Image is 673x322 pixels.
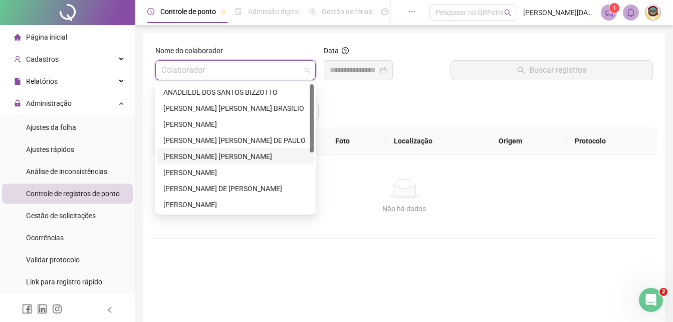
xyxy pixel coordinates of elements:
span: Análise de inconsistências [26,168,107,176]
button: Buscar registros [451,60,653,80]
span: Ocorrências [26,234,64,242]
div: [PERSON_NAME] [PERSON_NAME] DE PAULO [163,135,308,146]
span: Ajustes rápidos [26,145,74,153]
span: notification [604,8,613,17]
span: Gestão de férias [322,8,372,16]
iframe: Intercom live chat [639,288,663,312]
span: left [106,306,113,313]
div: [PERSON_NAME] [PERSON_NAME] BRASILIO [163,103,308,114]
th: Foto [327,127,386,155]
span: Ajustes da folha [26,123,76,131]
div: ELAINE DUARTE FERREIRA [157,116,314,132]
span: question-circle [342,47,349,54]
th: Localização [386,127,491,155]
span: Validar protocolo [26,256,80,264]
label: Nome do colaborador [155,45,230,56]
div: MARIA DE FATIMA IZIDORO [157,181,314,197]
div: [PERSON_NAME] DE [PERSON_NAME] [163,183,308,194]
span: Página inicial [26,33,67,41]
th: Origem [491,127,567,155]
div: Não há dados [163,203,645,214]
span: lock [14,100,21,107]
span: Controle de ponto [160,8,216,16]
div: ANADEILDE DOS SANTOS BIZZOTTO [163,87,308,98]
span: pushpin [220,9,226,15]
span: home [14,34,21,41]
div: ANADEILDE DOS SANTOS BIZZOTTO [157,84,314,100]
span: Link para registro rápido [26,278,102,286]
span: Data [324,47,339,55]
th: Protocolo [567,127,657,155]
span: search [504,9,512,17]
sup: 1 [609,3,619,13]
div: LUCIA HELENA NARCISO [157,148,314,165]
div: ELISANGELA CRISTINA DE OLIVEIRA DE PAULO [157,132,314,148]
span: [PERSON_NAME][DATE] - [PERSON_NAME] [523,7,595,18]
span: bell [626,8,635,17]
div: ANDREIA ELOISA LIMA BRASILIO [157,100,314,116]
span: user-add [14,56,21,63]
div: [PERSON_NAME] [163,167,308,178]
span: Relatórios [26,77,58,85]
span: Cadastros [26,55,59,63]
span: file [14,78,21,85]
span: instagram [52,304,62,314]
div: [PERSON_NAME] [163,119,308,130]
div: MARIA DE LURDES LIMA [157,197,314,213]
span: dashboard [381,8,388,15]
span: 1 [613,5,616,12]
span: linkedin [37,304,47,314]
span: clock-circle [147,8,154,15]
span: Gestão de solicitações [26,212,96,220]
span: Administração [26,99,72,107]
span: Controle de registros de ponto [26,190,120,198]
div: [PERSON_NAME] [PERSON_NAME] [163,151,308,162]
div: MARGARETE BLANCO DA PAZ [157,165,314,181]
span: file-done [235,8,242,15]
div: [PERSON_NAME] [163,199,308,210]
span: Admissão digital [248,8,300,16]
img: 14018 [645,5,660,20]
span: facebook [22,304,32,314]
span: sun [309,8,316,15]
span: ellipsis [408,8,415,15]
span: 2 [659,288,667,296]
